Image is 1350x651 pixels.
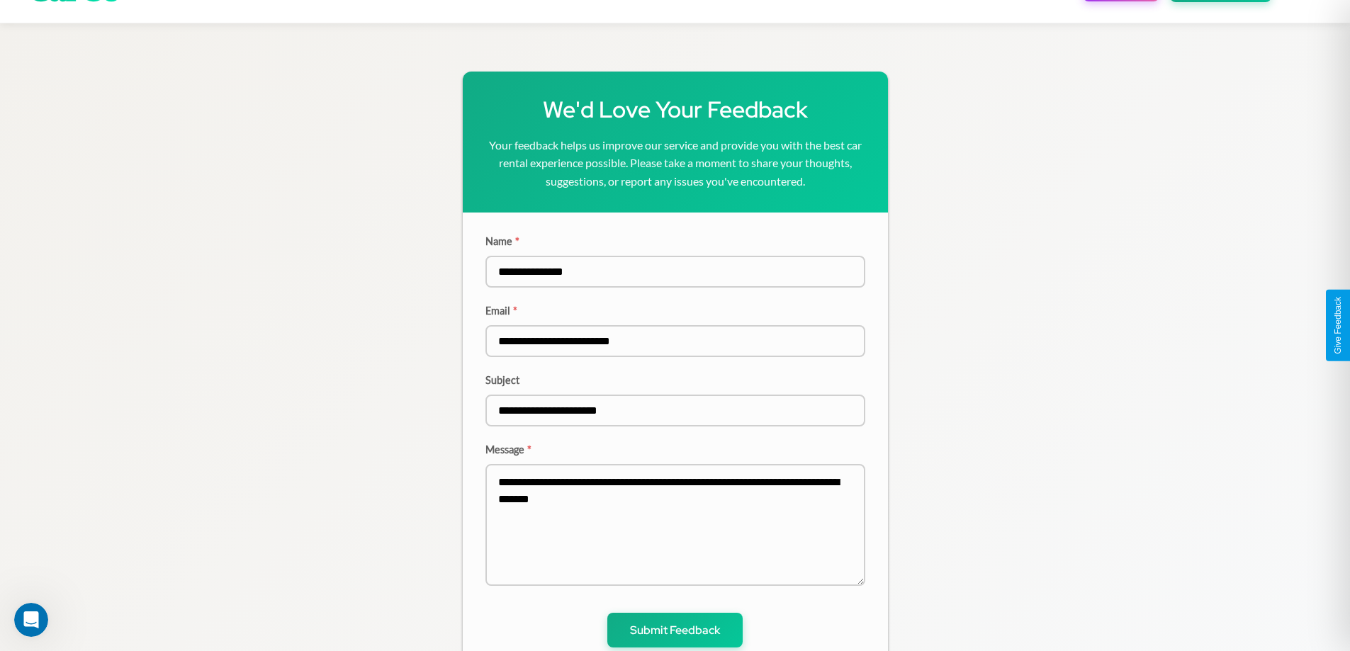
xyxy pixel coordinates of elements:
[485,305,865,317] label: Email
[485,136,865,191] p: Your feedback helps us improve our service and provide you with the best car rental experience po...
[607,613,743,647] button: Submit Feedback
[485,443,865,455] label: Message
[485,94,865,125] h1: We'd Love Your Feedback
[14,603,48,637] iframe: Intercom live chat
[485,235,865,247] label: Name
[485,374,865,386] label: Subject
[1333,297,1343,354] div: Give Feedback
